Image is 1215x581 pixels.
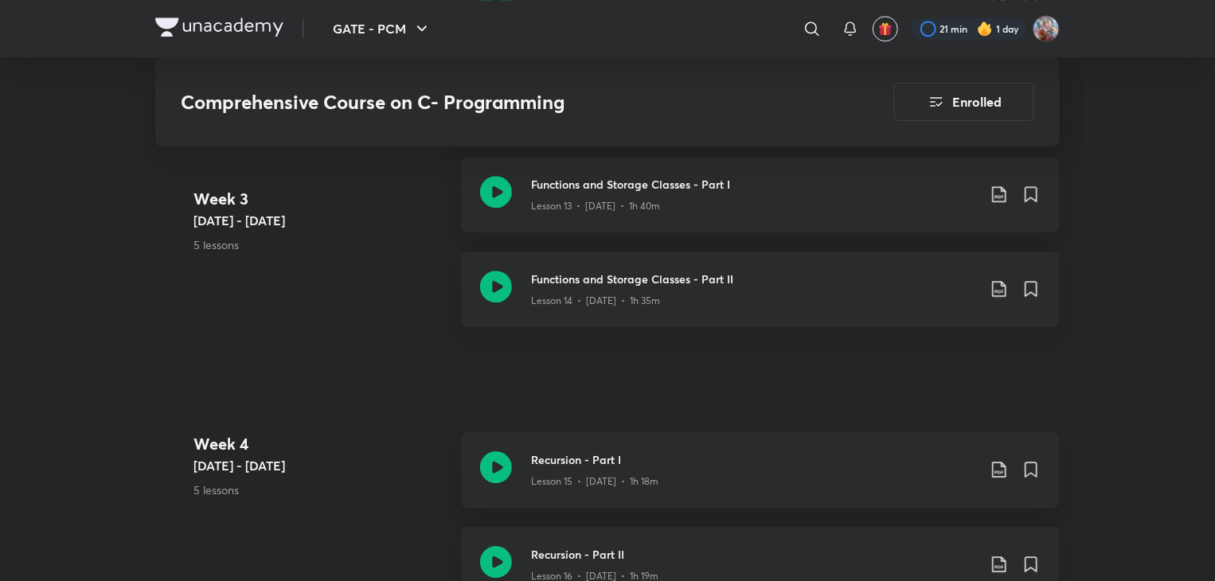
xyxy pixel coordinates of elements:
h4: Week 4 [193,432,448,456]
h5: [DATE] - [DATE] [193,456,448,475]
h3: Comprehensive Course on C- Programming [181,91,804,114]
button: GATE - PCM [323,13,441,45]
h3: Functions and Storage Classes - Part II [531,271,977,287]
h5: [DATE] - [DATE] [193,211,448,230]
h3: Functions and Storage Classes - Part I [531,176,977,193]
a: Functions and Storage Classes - Part ILesson 13 • [DATE] • 1h 40m [461,157,1060,252]
p: 5 lessons [193,236,448,253]
img: Divya [1033,15,1060,42]
p: Lesson 13 • [DATE] • 1h 40m [531,199,660,213]
a: Company Logo [155,18,283,41]
p: Lesson 15 • [DATE] • 1h 18m [531,474,658,489]
button: avatar [873,16,898,41]
img: streak [977,21,993,37]
img: avatar [878,21,893,36]
h3: Recursion - Part II [531,546,977,563]
p: Lesson 14 • [DATE] • 1h 35m [531,294,660,308]
img: Company Logo [155,18,283,37]
h4: Week 3 [193,187,448,211]
p: 5 lessons [193,482,448,498]
a: Functions and Storage Classes - Part IILesson 14 • [DATE] • 1h 35m [461,252,1060,346]
button: Enrolled [894,83,1034,121]
a: Recursion - Part ILesson 15 • [DATE] • 1h 18m [461,432,1060,527]
h3: Recursion - Part I [531,451,977,468]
